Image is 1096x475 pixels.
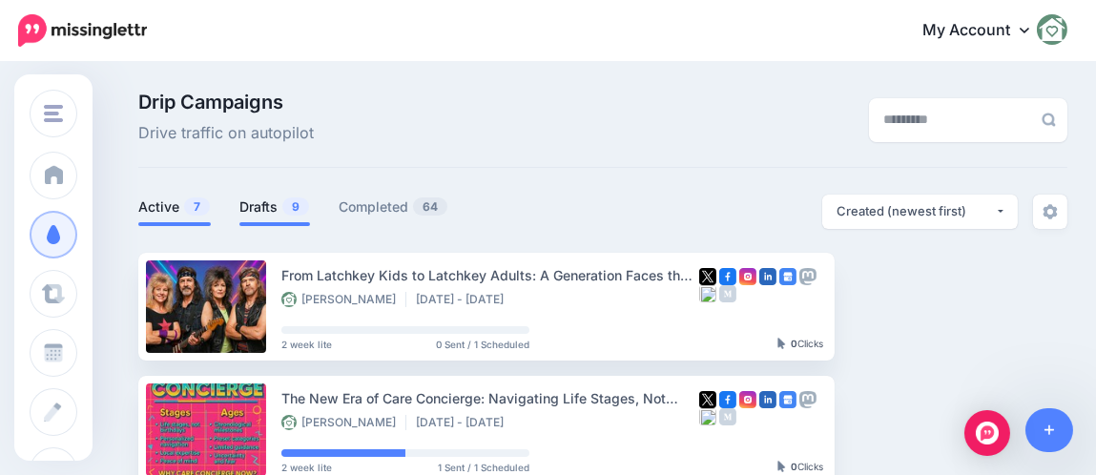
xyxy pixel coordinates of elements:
[699,391,716,408] img: twitter-square.png
[282,197,309,216] span: 9
[799,268,817,285] img: mastodon-grey-square.png
[791,461,797,472] b: 0
[699,408,716,425] img: bluesky-grey-square.png
[138,121,314,146] span: Drive traffic on autopilot
[436,340,529,349] span: 0 Sent / 1 Scheduled
[699,285,716,302] img: bluesky-grey-square.png
[777,339,823,350] div: Clicks
[964,410,1010,456] div: Open Intercom Messenger
[138,196,211,218] a: Active7
[281,387,699,409] div: The New Era of Care Concierge: Navigating Life Stages, Not Ages
[281,415,406,430] li: [PERSON_NAME]
[1042,113,1056,127] img: search-grey-6.png
[719,408,736,425] img: medium-grey-square.png
[779,268,796,285] img: google_business-square.png
[416,415,513,430] li: [DATE] - [DATE]
[339,196,448,218] a: Completed64
[281,340,332,349] span: 2 week lite
[18,14,147,47] img: Missinglettr
[438,463,529,472] span: 1 Sent / 1 Scheduled
[1043,204,1058,219] img: settings-grey.png
[44,105,63,122] img: menu.png
[777,338,786,349] img: pointer-grey-darker.png
[719,285,736,302] img: medium-grey-square.png
[281,264,699,286] div: From Latchkey Kids to Latchkey Adults: A Generation Faces the Ultimate Role Reversal
[281,463,332,472] span: 2 week lite
[239,196,310,218] a: Drafts9
[281,292,406,307] li: [PERSON_NAME]
[903,8,1067,54] a: My Account
[799,391,817,408] img: mastodon-grey-square.png
[719,391,736,408] img: facebook-square.png
[837,202,995,220] div: Created (newest first)
[759,391,776,408] img: linkedin-square.png
[777,462,823,473] div: Clicks
[759,268,776,285] img: linkedin-square.png
[822,195,1018,229] button: Created (newest first)
[739,391,756,408] img: instagram-square.png
[719,268,736,285] img: facebook-square.png
[413,197,447,216] span: 64
[416,292,513,307] li: [DATE] - [DATE]
[791,338,797,349] b: 0
[699,268,716,285] img: twitter-square.png
[777,461,786,472] img: pointer-grey-darker.png
[184,197,210,216] span: 7
[138,93,314,112] span: Drip Campaigns
[779,391,796,408] img: google_business-square.png
[739,268,756,285] img: instagram-square.png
